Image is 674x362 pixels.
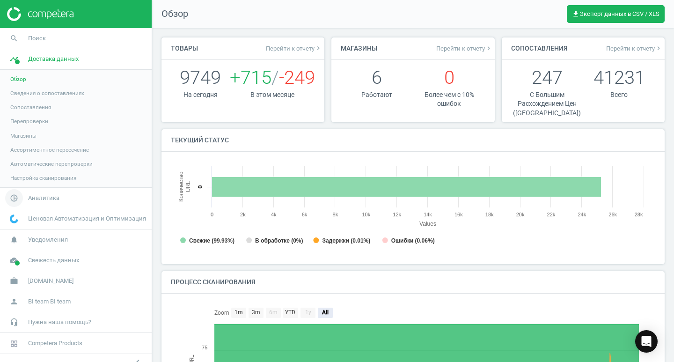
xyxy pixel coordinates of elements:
[315,44,322,52] i: keyboard_arrow_right
[211,212,213,217] text: 0
[454,212,463,217] text: 16k
[547,212,556,217] text: 22k
[516,212,525,217] text: 20k
[331,37,387,59] h4: Магазины
[572,10,579,18] i: get_app
[485,44,492,52] i: keyboard_arrow_right
[271,212,277,217] text: 4k
[436,44,492,52] span: Перейти к отчету
[234,309,243,316] text: 1m
[5,50,23,68] i: timeline
[305,309,311,316] text: 1y
[271,66,279,89] span: /
[362,212,370,217] text: 10k
[269,309,278,316] text: 6m
[152,7,188,21] span: Обзор
[341,90,413,99] p: Работают
[189,237,234,244] tspan: Свежие (99.93%)
[240,212,246,217] text: 2k
[266,44,322,52] a: Перейти к отчетуkeyboard_arrow_right
[10,160,93,168] span: Автоматические перепроверки
[635,330,658,353] div: Open Intercom Messenger
[28,55,79,63] span: Доставка данных
[10,118,48,125] span: Перепроверки
[161,271,265,293] h4: Процесс сканирования
[28,34,46,43] span: Поиск
[5,251,23,269] i: cloud_done
[511,65,583,90] p: 247
[230,90,315,99] p: В этом месяце
[279,66,315,89] span: -249
[28,277,73,285] span: [DOMAIN_NAME]
[655,44,662,52] i: keyboard_arrow_right
[606,44,662,52] a: Перейти к отчетуkeyboard_arrow_right
[583,90,655,99] p: Всего
[5,313,23,331] i: headset_mic
[341,65,413,90] p: 6
[10,174,76,182] span: Настройка сканирования
[161,37,207,59] h4: Товары
[635,212,643,217] text: 28k
[5,272,23,290] i: work
[413,90,485,109] p: Более чем с 10% ошибок
[393,212,401,217] text: 12k
[413,65,485,90] p: 0
[28,236,68,244] span: Уведомления
[28,256,79,265] span: Свежесть данных
[302,212,308,217] text: 6k
[28,194,59,202] span: Аналитика
[424,212,432,217] text: 14k
[485,212,494,217] text: 18k
[7,7,73,21] img: ajHJNr6hYgQAAAAASUVORK5CYII=
[5,189,23,207] i: pie_chart_outlined
[202,345,207,351] text: 75
[419,221,436,227] tspan: Values
[10,132,37,140] span: Магазины
[606,44,662,52] span: Перейти к отчету
[161,129,238,151] h4: Текущий статус
[583,65,655,90] p: 41231
[10,103,51,111] span: Сопоставления
[578,212,586,217] text: 24k
[178,171,184,202] tspan: Количество
[10,214,18,223] img: wGWNvw8QSZomAAAAABJRU5ErkJggg==
[322,309,329,316] text: All
[185,181,191,192] tspan: URL
[322,237,370,244] tspan: Задержки (0.01%)
[266,44,322,52] span: Перейти к отчету
[333,212,338,217] text: 8k
[5,231,23,249] i: notifications
[572,10,659,18] span: Экспорт данных в CSV / XLS
[28,318,91,326] span: Нужна наша помощь?
[511,90,583,118] p: С Большим Расхождением Цен ([GEOGRAPHIC_DATA])
[502,37,577,59] h4: Сопоставления
[391,237,435,244] tspan: Ошибки (0.06%)
[171,65,230,90] p: 9749
[285,309,295,316] text: YTD
[5,30,23,47] i: search
[436,44,492,52] a: Перейти к отчетуkeyboard_arrow_right
[28,297,71,306] span: BI team BI team
[252,309,260,316] text: 3m
[28,214,146,223] span: Ценовая Автоматизация и Оптимизация
[5,293,23,310] i: person
[255,237,303,244] tspan: В обработке (0%)
[608,212,617,217] text: 26k
[28,339,82,347] span: Competera Products
[10,89,84,97] span: Сведения о сопоставлениях
[214,310,229,316] text: Zoom
[567,5,665,23] button: get_appЭкспорт данных в CSV / XLS
[171,90,230,99] p: На сегодня
[10,75,26,83] span: Обзор
[230,66,271,89] span: +715
[10,146,89,154] span: Ассортиментное пересечение
[197,185,204,188] text: 0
